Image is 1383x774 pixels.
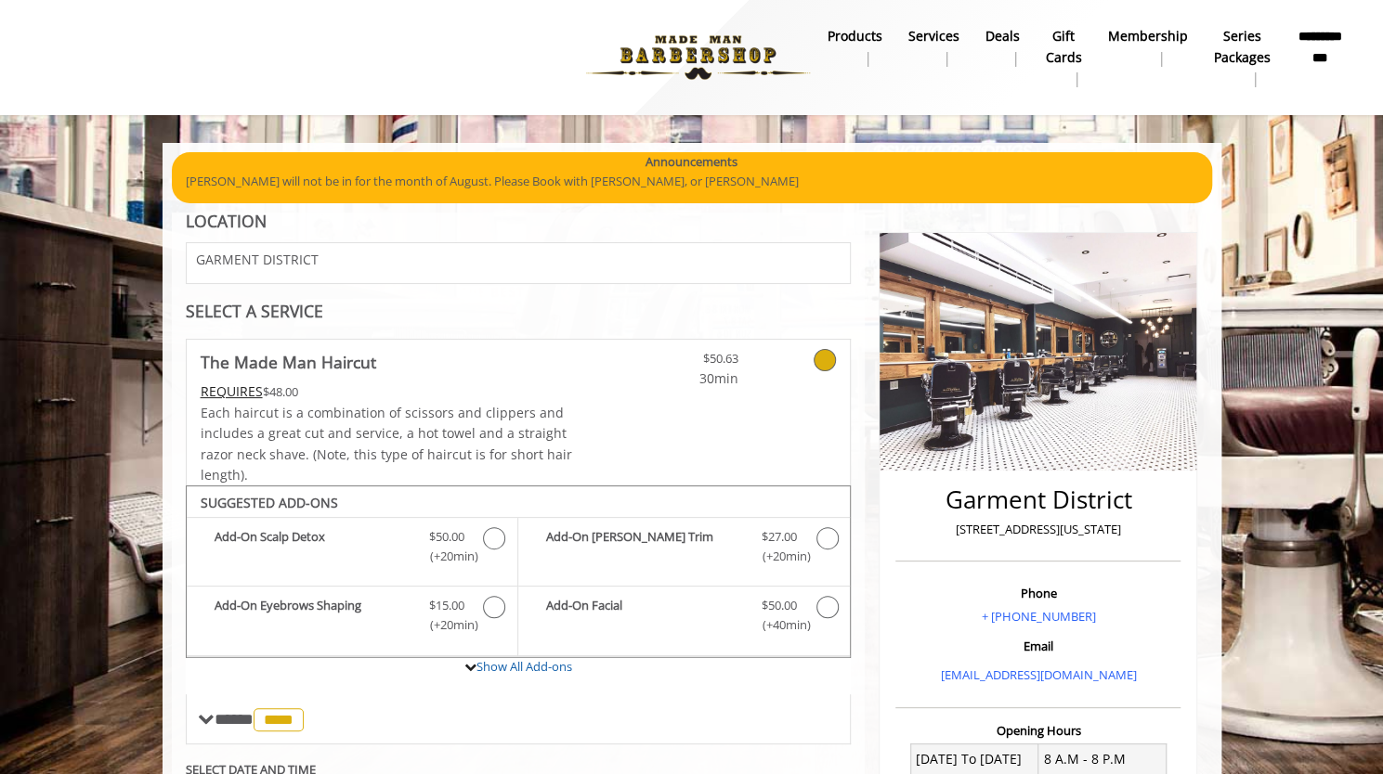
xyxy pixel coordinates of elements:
[981,608,1095,625] a: + [PHONE_NUMBER]
[186,172,1198,191] p: [PERSON_NAME] will not be in for the month of August. Please Book with [PERSON_NAME], or [PERSON_...
[900,486,1176,513] h2: Garment District
[985,26,1019,46] b: Deals
[1213,26,1270,68] b: Series packages
[1045,26,1081,68] b: gift cards
[186,210,267,232] b: LOCATION
[476,658,572,675] a: Show All Add-ons
[894,23,972,71] a: ServicesServices
[827,26,881,46] b: products
[814,23,894,71] a: Productsproducts
[900,587,1176,600] h3: Phone
[186,485,852,658] div: The Made Man Haircut Add-onS
[907,26,959,46] b: Services
[972,23,1032,71] a: DealsDeals
[196,252,319,266] span: GARMENT DISTRICT
[186,303,852,320] div: SELECT A SERVICE
[1032,23,1094,92] a: Gift cardsgift cards
[900,520,1176,539] p: [STREET_ADDRESS][US_STATE]
[895,724,1181,737] h3: Opening Hours
[570,6,826,109] img: Made Man Barbershop logo
[900,639,1176,652] h3: Email
[646,152,737,172] b: Announcements
[1094,23,1200,71] a: MembershipMembership
[1200,23,1283,92] a: Series packagesSeries packages
[1107,26,1187,46] b: Membership
[940,666,1136,683] a: [EMAIL_ADDRESS][DOMAIN_NAME]
[201,494,338,511] b: SUGGESTED ADD-ONS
